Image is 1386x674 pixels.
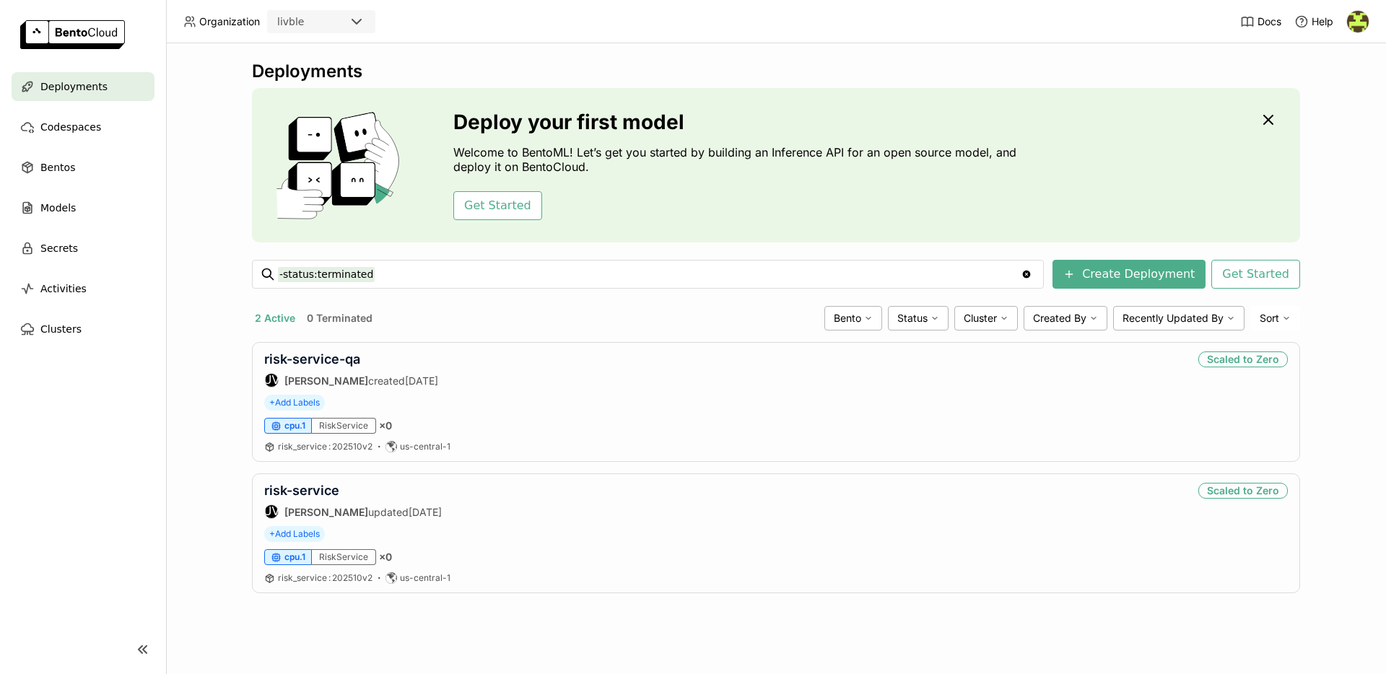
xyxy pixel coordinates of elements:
button: 2 Active [252,309,298,328]
span: Codespaces [40,118,101,136]
span: cpu.1 [284,551,305,563]
a: Secrets [12,234,154,263]
img: Rafael Lasry [1347,11,1369,32]
div: Recently Updated By [1113,306,1245,331]
div: Uri Vinetz [264,373,279,388]
span: Bento [834,312,861,325]
div: RiskService [312,418,376,434]
a: Models [12,193,154,222]
div: Created By [1024,306,1107,331]
span: Secrets [40,240,78,257]
span: Status [897,312,928,325]
span: us-central-1 [400,441,450,452]
span: × 0 [379,419,392,432]
button: Get Started [1211,260,1300,289]
input: Search [278,263,1021,286]
span: Models [40,199,76,216]
div: RiskService [312,549,376,565]
a: risk-service [264,483,339,498]
a: Codespaces [12,113,154,141]
h3: Deploy your first model [453,110,1024,134]
div: Cluster [954,306,1018,331]
img: cover onboarding [263,111,419,219]
a: Activities [12,274,154,303]
span: [DATE] [409,506,442,518]
div: Scaled to Zero [1198,483,1288,499]
div: Status [888,306,949,331]
p: Welcome to BentoML! Let’s get you started by building an Inference API for an open source model, ... [453,145,1024,174]
a: Clusters [12,315,154,343]
div: Scaled to Zero [1198,351,1288,367]
span: Organization [199,15,260,28]
span: +Add Labels [264,395,325,411]
button: Get Started [453,191,542,220]
a: risk_service:202510v2 [278,572,372,584]
span: Activities [40,280,87,297]
span: Docs [1258,15,1281,28]
span: Sort [1260,312,1279,325]
a: risk_service:202510v2 [278,441,372,452]
div: UV [265,505,278,518]
a: Bentos [12,153,154,182]
div: Sort [1250,306,1300,331]
div: Help [1294,14,1333,29]
span: × 0 [379,551,392,564]
div: UV [265,374,278,387]
strong: [PERSON_NAME] [284,506,368,518]
a: Deployments [12,72,154,101]
span: [DATE] [405,375,438,387]
span: risk_service 202510v2 [278,572,372,583]
span: Deployments [40,78,108,95]
span: Help [1312,15,1333,28]
span: Clusters [40,320,82,338]
div: Deployments [252,61,1300,82]
span: : [328,572,331,583]
a: risk-service-qa [264,351,360,367]
span: cpu.1 [284,420,305,432]
span: Recently Updated By [1123,312,1224,325]
span: risk_service 202510v2 [278,441,372,452]
button: Create Deployment [1052,260,1206,289]
span: us-central-1 [400,572,450,584]
svg: Clear value [1021,268,1032,280]
span: Bentos [40,159,75,176]
div: Bento [824,306,882,331]
button: 0 Terminated [304,309,375,328]
div: updated [264,504,442,519]
img: logo [20,20,125,49]
div: Uri Vinetz [264,504,279,519]
a: Docs [1240,14,1281,29]
div: created [264,373,438,388]
span: : [328,441,331,452]
span: +Add Labels [264,526,325,542]
div: livble [277,14,304,29]
span: Cluster [964,312,997,325]
input: Selected livble. [305,15,307,30]
span: Created By [1033,312,1086,325]
strong: [PERSON_NAME] [284,375,368,387]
